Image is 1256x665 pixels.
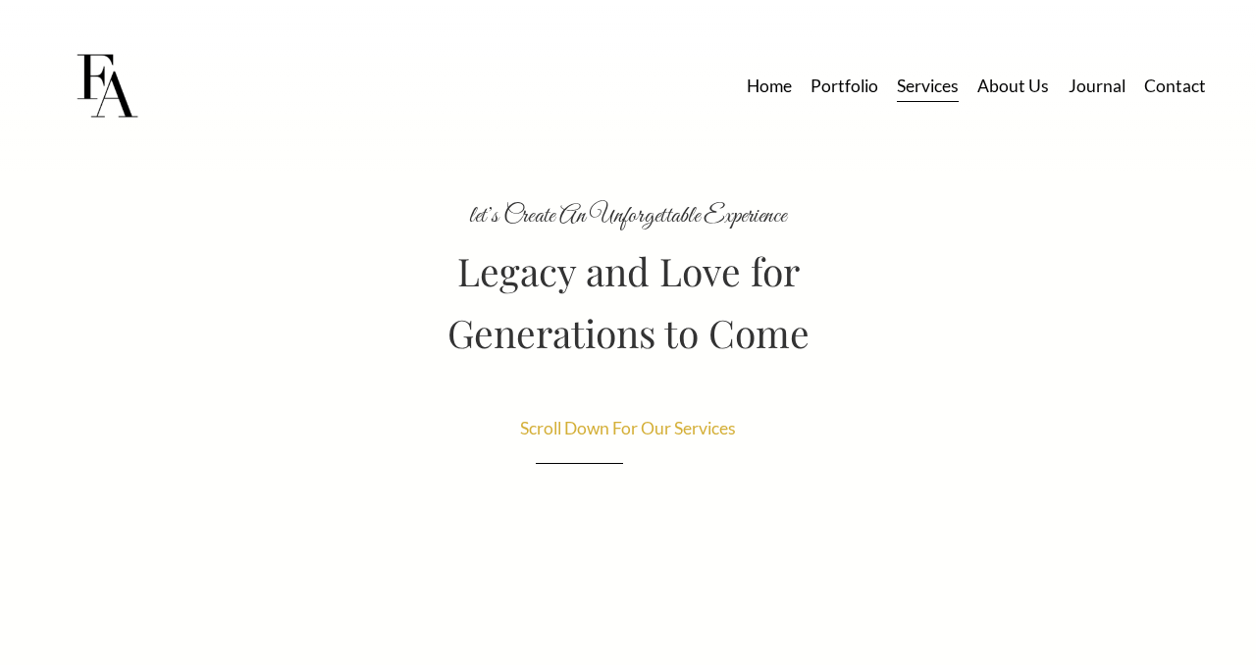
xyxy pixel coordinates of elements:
a: Services [897,70,959,104]
h2: Legacy and Love for Generations to Come [439,240,816,363]
a: Home [747,70,792,104]
a: About Us [977,70,1049,104]
span: Scroll Down For Our Services [520,418,736,438]
code: let’s Create An Unforgettable Experience [469,201,786,231]
a: Portfolio [811,70,878,104]
a: Journal [1069,70,1125,104]
img: Frost Artistry [50,30,163,143]
a: Contact [1144,70,1206,104]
